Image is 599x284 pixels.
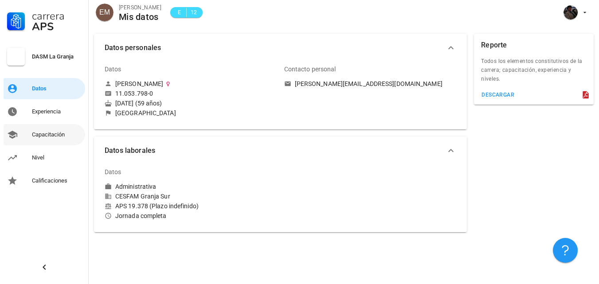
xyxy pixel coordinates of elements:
div: Datos [105,161,121,183]
div: Reporte [481,34,507,57]
div: APS 19.378 (Plazo indefinido) [105,202,277,210]
button: Datos personales [94,34,467,62]
a: Datos [4,78,85,99]
div: avatar [96,4,114,21]
div: Jornada completa [105,212,277,220]
span: E [176,8,183,17]
div: Datos [32,85,82,92]
span: 12 [190,8,197,17]
a: Nivel [4,147,85,168]
div: [DATE] (59 años) [105,99,277,107]
div: APS [32,21,82,32]
div: [PERSON_NAME][EMAIL_ADDRESS][DOMAIN_NAME] [295,80,442,88]
a: Experiencia [4,101,85,122]
span: Datos laborales [105,144,446,157]
div: Experiencia [32,108,82,115]
div: Administrativa [115,183,156,191]
span: Datos personales [105,42,446,54]
a: [PERSON_NAME][EMAIL_ADDRESS][DOMAIN_NAME] [284,80,457,88]
button: descargar [478,89,518,101]
div: [PERSON_NAME] [119,3,161,12]
div: Capacitación [32,131,82,138]
div: DASM La Granja [32,53,82,60]
div: avatar [564,5,578,19]
div: Contacto personal [284,58,336,80]
div: Mis datos [119,12,161,22]
a: Capacitación [4,124,85,145]
span: EM [99,4,110,21]
div: CESFAM Granja Sur [105,192,277,200]
div: Todos los elementos constitutivos de la carrera; capacitación, experiencia y niveles. [474,57,594,89]
div: 11.053.798-0 [115,89,153,97]
div: Nivel [32,154,82,161]
button: Datos laborales [94,136,467,165]
div: Datos [105,58,121,80]
div: [GEOGRAPHIC_DATA] [115,109,176,117]
div: descargar [481,92,514,98]
div: Calificaciones [32,177,82,184]
div: Carrera [32,11,82,21]
a: Calificaciones [4,170,85,191]
div: [PERSON_NAME] [115,80,163,88]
